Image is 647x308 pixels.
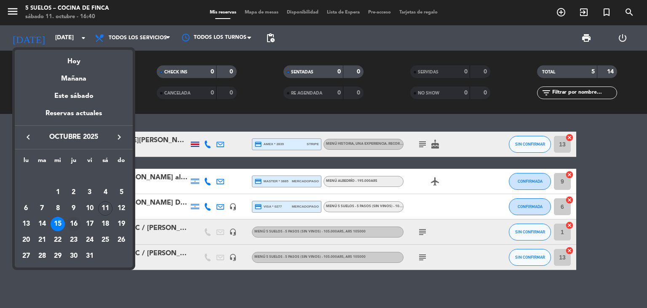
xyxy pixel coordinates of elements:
[67,233,81,247] div: 23
[67,201,81,216] div: 9
[34,216,50,232] td: 14 de octubre de 2025
[98,156,114,169] th: sábado
[67,217,81,231] div: 16
[51,249,65,263] div: 29
[98,232,114,248] td: 25 de octubre de 2025
[98,200,114,216] td: 11 de octubre de 2025
[51,201,65,216] div: 8
[18,168,129,184] td: OCT.
[112,132,127,143] button: keyboard_arrow_right
[51,185,65,200] div: 1
[19,249,33,263] div: 27
[18,200,34,216] td: 6 de octubre de 2025
[50,248,66,264] td: 29 de octubre de 2025
[35,201,49,216] div: 7
[67,185,81,200] div: 2
[82,216,98,232] td: 17 de octubre de 2025
[50,184,66,200] td: 1 de octubre de 2025
[82,156,98,169] th: viernes
[113,232,129,248] td: 26 de octubre de 2025
[82,184,98,200] td: 3 de octubre de 2025
[83,201,97,216] div: 10
[66,216,82,232] td: 16 de octubre de 2025
[36,132,112,143] span: octubre 2025
[34,232,50,248] td: 21 de octubre de 2025
[113,156,129,169] th: domingo
[114,233,128,247] div: 26
[98,201,112,216] div: 11
[114,132,124,142] i: keyboard_arrow_right
[113,216,129,232] td: 19 de octubre de 2025
[66,232,82,248] td: 23 de octubre de 2025
[83,217,97,231] div: 17
[15,50,133,67] div: Hoy
[83,233,97,247] div: 24
[50,156,66,169] th: miércoles
[35,249,49,263] div: 28
[50,232,66,248] td: 22 de octubre de 2025
[18,156,34,169] th: lunes
[51,217,65,231] div: 15
[50,216,66,232] td: 15 de octubre de 2025
[114,217,128,231] div: 19
[98,216,114,232] td: 18 de octubre de 2025
[82,200,98,216] td: 10 de octubre de 2025
[35,233,49,247] div: 21
[50,200,66,216] td: 8 de octubre de 2025
[113,184,129,200] td: 5 de octubre de 2025
[19,201,33,216] div: 6
[34,200,50,216] td: 7 de octubre de 2025
[66,200,82,216] td: 9 de octubre de 2025
[83,249,97,263] div: 31
[51,233,65,247] div: 22
[35,217,49,231] div: 14
[67,249,81,263] div: 30
[18,232,34,248] td: 20 de octubre de 2025
[15,67,133,84] div: Mañana
[113,200,129,216] td: 12 de octubre de 2025
[19,233,33,247] div: 20
[15,108,133,125] div: Reservas actuales
[83,185,97,200] div: 3
[15,84,133,108] div: Este sábado
[66,184,82,200] td: 2 de octubre de 2025
[34,248,50,264] td: 28 de octubre de 2025
[114,185,128,200] div: 5
[66,248,82,264] td: 30 de octubre de 2025
[21,132,36,143] button: keyboard_arrow_left
[98,233,112,247] div: 25
[82,248,98,264] td: 31 de octubre de 2025
[23,132,33,142] i: keyboard_arrow_left
[66,156,82,169] th: jueves
[18,248,34,264] td: 27 de octubre de 2025
[98,217,112,231] div: 18
[18,216,34,232] td: 13 de octubre de 2025
[114,201,128,216] div: 12
[98,184,114,200] td: 4 de octubre de 2025
[82,232,98,248] td: 24 de octubre de 2025
[19,217,33,231] div: 13
[98,185,112,200] div: 4
[34,156,50,169] th: martes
